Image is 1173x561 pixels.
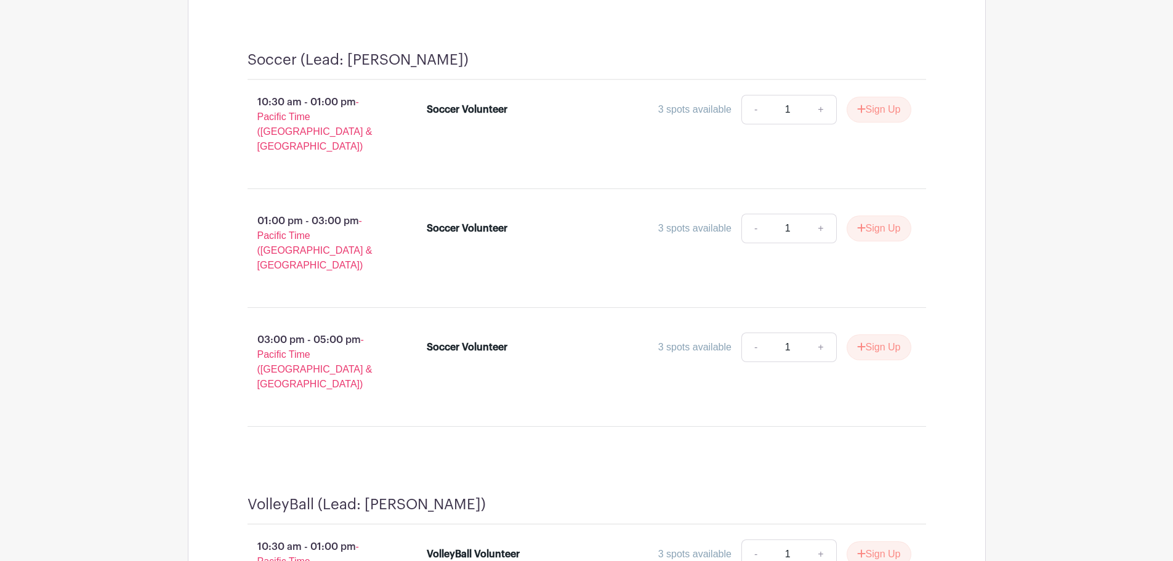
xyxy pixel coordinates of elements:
[257,97,373,151] span: - Pacific Time ([GEOGRAPHIC_DATA] & [GEOGRAPHIC_DATA])
[228,209,408,278] p: 01:00 pm - 03:00 pm
[805,214,836,243] a: +
[658,340,732,355] div: 3 spots available
[741,95,770,124] a: -
[427,102,507,117] div: Soccer Volunteer
[427,340,507,355] div: Soccer Volunteer
[248,496,486,514] h4: VolleyBall (Lead: [PERSON_NAME])
[257,334,373,389] span: - Pacific Time ([GEOGRAPHIC_DATA] & [GEOGRAPHIC_DATA])
[257,216,373,270] span: - Pacific Time ([GEOGRAPHIC_DATA] & [GEOGRAPHIC_DATA])
[658,102,732,117] div: 3 spots available
[805,333,836,362] a: +
[658,221,732,236] div: 3 spots available
[427,221,507,236] div: Soccer Volunteer
[741,214,770,243] a: -
[805,95,836,124] a: +
[847,216,911,241] button: Sign Up
[248,51,469,69] h4: Soccer (Lead: [PERSON_NAME])
[741,333,770,362] a: -
[847,334,911,360] button: Sign Up
[228,328,408,397] p: 03:00 pm - 05:00 pm
[228,90,408,159] p: 10:30 am - 01:00 pm
[847,97,911,123] button: Sign Up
